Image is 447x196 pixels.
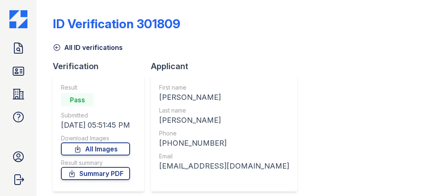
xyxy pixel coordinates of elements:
[53,43,123,52] a: All ID verifications
[61,119,130,131] div: [DATE] 05:51:45 PM
[151,61,304,72] div: Applicant
[53,61,151,72] div: Verification
[61,83,130,92] div: Result
[53,16,180,31] div: ID Verification 301809
[159,106,289,115] div: Last name
[159,152,289,160] div: Email
[61,134,130,142] div: Download Images
[61,111,130,119] div: Submitted
[159,92,289,103] div: [PERSON_NAME]
[159,129,289,137] div: Phone
[61,93,94,106] div: Pass
[61,142,130,155] a: All Images
[159,115,289,126] div: [PERSON_NAME]
[9,10,27,28] img: CE_Icon_Blue-c292c112584629df590d857e76928e9f676e5b41ef8f769ba2f05ee15b207248.png
[159,160,289,172] div: [EMAIL_ADDRESS][DOMAIN_NAME]
[159,137,289,149] div: [PHONE_NUMBER]
[159,83,289,92] div: First name
[61,159,130,167] div: Result summary
[61,167,130,180] a: Summary PDF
